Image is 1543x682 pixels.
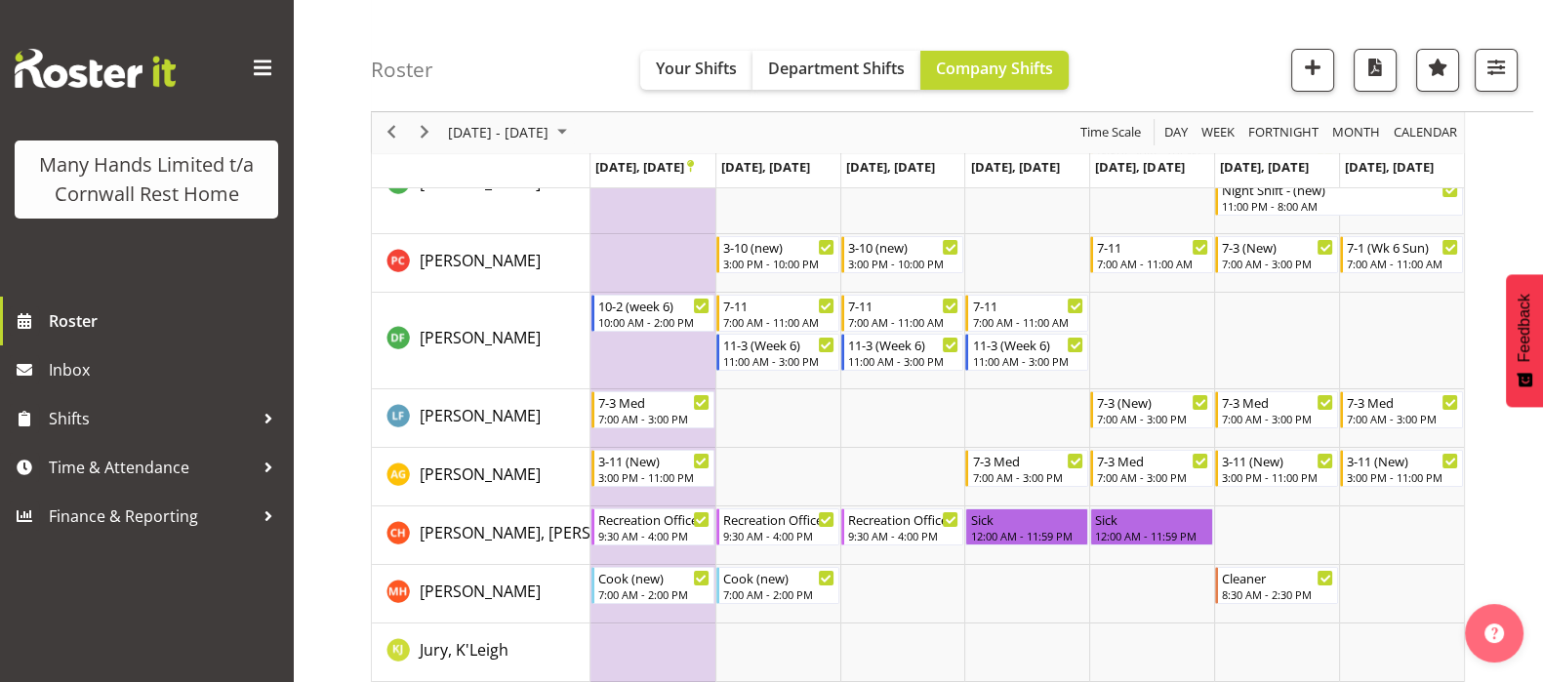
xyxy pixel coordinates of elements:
[1354,49,1397,92] button: Download a PDF of the roster according to the set date range.
[49,404,254,433] span: Shifts
[970,158,1059,176] span: [DATE], [DATE]
[408,112,441,153] div: next period
[372,293,590,389] td: Fairbrother, Deborah resource
[34,150,259,209] div: Many Hands Limited t/a Cornwall Rest Home
[716,295,839,332] div: Fairbrother, Deborah"s event - 7-11 Begin From Tuesday, September 23, 2025 at 7:00:00 AM GMT+12:0...
[446,121,550,145] span: [DATE] - [DATE]
[1222,198,1458,214] div: 11:00 PM - 8:00 AM
[656,58,737,79] span: Your Shifts
[49,501,254,531] span: Finance & Reporting
[723,335,834,354] div: 11-3 (Week 6)
[49,355,283,384] span: Inbox
[591,391,714,428] div: Flynn, Leeane"s event - 7-3 Med Begin From Monday, September 22, 2025 at 7:00:00 AM GMT+12:00 End...
[1392,121,1459,145] span: calendar
[965,450,1088,487] div: Galvez, Angeline"s event - 7-3 Med Begin From Thursday, September 25, 2025 at 7:00:00 AM GMT+12:0...
[375,112,408,153] div: previous period
[1162,121,1190,145] span: Day
[848,509,959,529] div: Recreation Officer
[1198,121,1238,145] button: Timeline Week
[1097,256,1208,271] div: 7:00 AM - 11:00 AM
[372,565,590,623] td: Hobbs, Melissa resource
[420,638,508,662] a: Jury, K'Leigh
[1222,392,1333,412] div: 7-3 Med
[598,296,710,315] div: 10-2 (week 6)
[1078,121,1143,145] span: Time Scale
[598,411,710,426] div: 7:00 AM - 3:00 PM
[1090,450,1213,487] div: Galvez, Angeline"s event - 7-3 Med Begin From Friday, September 26, 2025 at 7:00:00 AM GMT+12:00 ...
[598,586,710,602] div: 7:00 AM - 2:00 PM
[1330,121,1382,145] span: Month
[1506,274,1543,407] button: Feedback - Show survey
[1347,469,1458,485] div: 3:00 PM - 11:00 PM
[1222,256,1333,271] div: 7:00 AM - 3:00 PM
[1097,451,1208,470] div: 7-3 Med
[716,508,839,545] div: Hannecart, Charline"s event - Recreation Officer Begin From Tuesday, September 23, 2025 at 9:30:0...
[1347,451,1458,470] div: 3-11 (New)
[591,508,714,545] div: Hannecart, Charline"s event - Recreation Officer Begin From Monday, September 22, 2025 at 9:30:00...
[1516,294,1533,362] span: Feedback
[972,314,1083,330] div: 7:00 AM - 11:00 AM
[372,448,590,506] td: Galvez, Angeline resource
[1095,509,1208,529] div: Sick
[441,112,579,153] div: September 22 - 28, 2025
[723,586,834,602] div: 7:00 AM - 2:00 PM
[595,158,694,176] span: [DATE], [DATE]
[1161,121,1192,145] button: Timeline Day
[420,327,541,348] span: [PERSON_NAME]
[1222,237,1333,257] div: 7-3 (New)
[1222,180,1458,199] div: Night Shift - (new)
[841,334,964,371] div: Fairbrother, Deborah"s event - 11-3 (Week 6) Begin From Wednesday, September 24, 2025 at 11:00:00...
[848,353,959,369] div: 11:00 AM - 3:00 PM
[970,528,1083,543] div: 12:00 AM - 11:59 PM
[420,521,670,544] a: [PERSON_NAME], [PERSON_NAME]
[640,51,752,90] button: Your Shifts
[723,353,834,369] div: 11:00 AM - 3:00 PM
[1340,236,1463,273] div: Chand, Pretika"s event - 7-1 (Wk 6 Sun) Begin From Sunday, September 28, 2025 at 7:00:00 AM GMT+1...
[1215,179,1463,216] div: Adams, Fran"s event - Night Shift - (new) Begin From Saturday, September 27, 2025 at 11:00:00 PM ...
[598,392,710,412] div: 7-3 Med
[716,567,839,604] div: Hobbs, Melissa"s event - Cook (new) Begin From Tuesday, September 23, 2025 at 7:00:00 AM GMT+12:0...
[1340,450,1463,487] div: Galvez, Angeline"s event - 3-11 (New) Begin From Sunday, September 28, 2025 at 3:00:00 PM GMT+13:...
[1345,158,1434,176] span: [DATE], [DATE]
[768,58,905,79] span: Department Shifts
[1215,236,1338,273] div: Chand, Pretika"s event - 7-3 (New) Begin From Saturday, September 27, 2025 at 7:00:00 AM GMT+12:0...
[1246,121,1320,145] span: Fortnight
[1090,391,1213,428] div: Flynn, Leeane"s event - 7-3 (New) Begin From Friday, September 26, 2025 at 7:00:00 AM GMT+12:00 E...
[846,158,935,176] span: [DATE], [DATE]
[420,249,541,272] a: [PERSON_NAME]
[49,306,283,336] span: Roster
[1097,469,1208,485] div: 7:00 AM - 3:00 PM
[752,51,920,90] button: Department Shifts
[420,404,541,427] a: [PERSON_NAME]
[972,451,1083,470] div: 7-3 Med
[1097,237,1208,257] div: 7-11
[420,581,541,602] span: [PERSON_NAME]
[1222,586,1333,602] div: 8:30 AM - 2:30 PM
[1222,451,1333,470] div: 3-11 (New)
[420,639,508,661] span: Jury, K'Leigh
[372,389,590,448] td: Flynn, Leeane resource
[1199,121,1237,145] span: Week
[420,250,541,271] span: [PERSON_NAME]
[420,462,541,486] a: [PERSON_NAME]
[723,237,834,257] div: 3-10 (new)
[1245,121,1322,145] button: Fortnight
[420,580,541,603] a: [PERSON_NAME]
[1095,528,1208,543] div: 12:00 AM - 11:59 PM
[723,256,834,271] div: 3:00 PM - 10:00 PM
[372,234,590,293] td: Chand, Pretika resource
[920,51,1069,90] button: Company Shifts
[972,335,1083,354] div: 11-3 (Week 6)
[1222,469,1333,485] div: 3:00 PM - 11:00 PM
[1329,121,1384,145] button: Timeline Month
[716,236,839,273] div: Chand, Pretika"s event - 3-10 (new) Begin From Tuesday, September 23, 2025 at 3:00:00 PM GMT+12:0...
[15,49,176,88] img: Rosterit website logo
[965,508,1088,545] div: Hannecart, Charline"s event - Sick Begin From Thursday, September 25, 2025 at 12:00:00 AM GMT+12:...
[972,296,1083,315] div: 7-11
[598,451,710,470] div: 3-11 (New)
[1291,49,1334,92] button: Add a new shift
[1347,256,1458,271] div: 7:00 AM - 11:00 AM
[598,314,710,330] div: 10:00 AM - 2:00 PM
[723,528,834,543] div: 9:30 AM - 4:00 PM
[1215,567,1338,604] div: Hobbs, Melissa"s event - Cleaner Begin From Saturday, September 27, 2025 at 8:30:00 AM GMT+12:00 ...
